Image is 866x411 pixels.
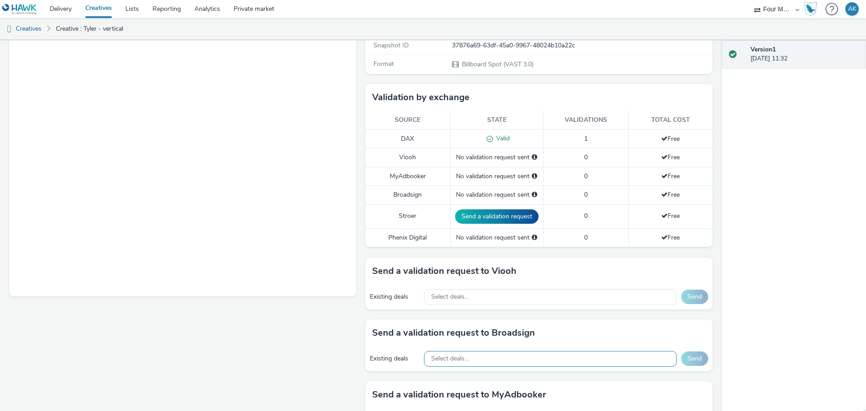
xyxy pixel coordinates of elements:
strong: Version 1 [751,45,776,54]
div: Existing deals [370,292,419,301]
div: [DATE] 11:32 [751,45,859,64]
img: dooh [5,25,14,34]
span: Billboard Spot (VAST 3.0) [461,60,534,69]
span: 0 [584,233,588,242]
span: Snapshot ID [373,41,409,50]
td: Broadsign [365,186,450,204]
div: 37876a69-63df-45a0-9967-48024b10a22c [452,41,712,50]
h3: Validation by exchange [372,91,470,104]
h3: Send a validation request to Viooh [372,264,516,278]
span: Select deals... [431,293,469,301]
img: Hawk Academy [804,2,817,16]
h3: Send a validation request to Broadsign [372,326,535,340]
div: Please select a deal below and click on Send to send a validation request to Broadsign. [532,190,537,199]
span: 1 [584,134,588,143]
img: undefined Logo [2,4,37,15]
span: Select deals... [431,355,469,363]
th: State [450,111,543,129]
div: Please select a deal below and click on Send to send a validation request to MyAdbooker. [532,172,537,181]
div: Existing deals [370,354,419,363]
span: 0 [584,153,588,162]
td: DAX [365,129,450,148]
th: Source [365,111,450,129]
div: AK [848,2,857,16]
div: No validation request sent [455,190,539,199]
th: Validations [543,111,628,129]
span: Free [661,190,680,199]
button: Send [681,290,708,304]
span: Free [661,153,680,162]
span: Format [373,60,394,68]
button: Send [681,351,708,366]
h3: Send a validation request to MyAdbooker [372,388,546,402]
td: Viooh [365,148,450,167]
span: 0 [584,190,588,199]
div: No validation request sent [455,153,539,162]
th: Total cost [628,111,713,129]
span: 0 [584,212,588,220]
td: Stroer [365,204,450,228]
span: Free [661,212,680,220]
div: Please select a deal below and click on Send to send a validation request to Phenix Digital. [532,233,537,242]
div: No validation request sent [455,172,539,181]
div: No validation request sent [455,233,539,242]
a: Hawk Academy [804,2,821,16]
span: Free [661,233,680,242]
td: Phenix Digital [365,228,450,247]
span: Free [661,134,680,143]
a: Creative : Tyler - vertical [51,18,128,40]
td: MyAdbooker [365,167,450,185]
span: Free [661,172,680,180]
button: Send a validation request [455,209,539,224]
span: 0 [584,172,588,180]
div: Please select a deal below and click on Send to send a validation request to Viooh. [532,153,537,162]
span: Valid [493,134,510,143]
